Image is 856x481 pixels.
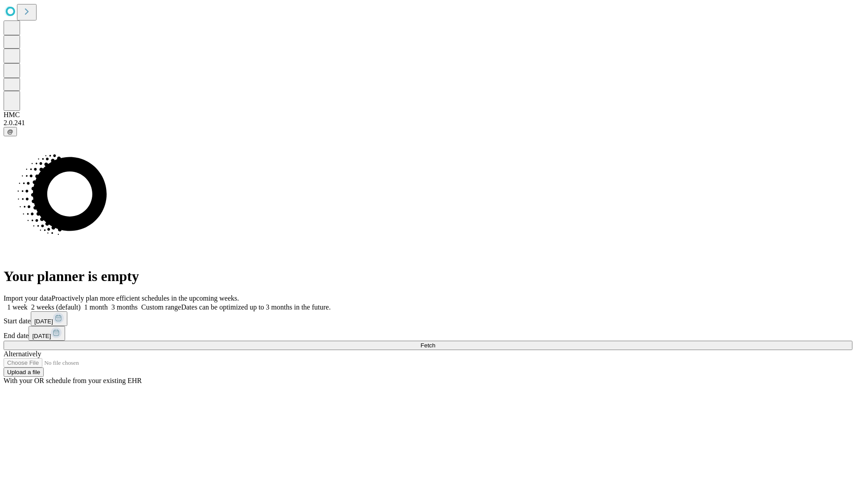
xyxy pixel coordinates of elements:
[84,303,108,311] span: 1 month
[4,341,852,350] button: Fetch
[32,333,51,339] span: [DATE]
[181,303,330,311] span: Dates can be optimized up to 3 months in the future.
[420,342,435,349] span: Fetch
[4,311,852,326] div: Start date
[4,350,41,358] span: Alternatively
[4,268,852,285] h1: Your planner is empty
[31,311,67,326] button: [DATE]
[4,127,17,136] button: @
[34,318,53,325] span: [DATE]
[4,119,852,127] div: 2.0.241
[4,367,44,377] button: Upload a file
[4,111,852,119] div: HMC
[52,294,239,302] span: Proactively plan more efficient schedules in the upcoming weeks.
[29,326,65,341] button: [DATE]
[31,303,81,311] span: 2 weeks (default)
[7,303,28,311] span: 1 week
[7,128,13,135] span: @
[111,303,138,311] span: 3 months
[4,377,142,384] span: With your OR schedule from your existing EHR
[4,294,52,302] span: Import your data
[4,326,852,341] div: End date
[141,303,181,311] span: Custom range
